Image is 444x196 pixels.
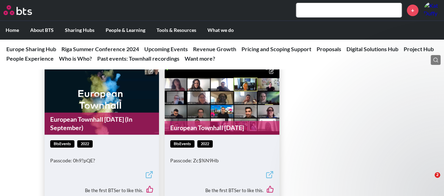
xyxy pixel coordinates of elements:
[193,46,236,52] a: Revenue Growth
[6,55,54,62] a: People Experience
[404,46,434,52] a: Project Hub
[420,172,437,189] iframe: Intercom live chat
[4,5,32,15] img: BTS Logo
[77,140,93,148] span: 2022
[97,55,179,62] a: Past events: Townhall recordings
[435,172,440,178] span: 2
[202,21,239,39] label: What we do
[50,157,154,164] p: Passcode: 0h9?pQE?
[197,140,213,148] span: 2022
[144,46,188,52] a: Upcoming Events
[407,5,418,16] a: +
[165,121,279,135] a: European Townhall [DATE]
[304,128,444,177] iframe: Intercom notifications message
[59,55,92,62] a: Who is Who?
[346,46,398,52] a: Digital Solutions Hub
[267,67,276,76] button: Edit content
[4,5,45,15] a: Go home
[50,140,74,148] span: btsEvents
[6,46,56,52] a: Europe Sharing Hub
[145,170,153,181] a: External link
[265,170,274,181] a: External link
[100,21,151,39] label: People & Learning
[170,157,274,164] p: Passcode: Zc$%N9Hb
[317,46,341,52] a: Proposals
[45,113,159,135] a: European Townhall [DATE] (In September)
[241,46,311,52] a: Pricing and Scoping Support
[170,140,194,148] span: btsEvents
[25,21,59,39] label: About BTS
[61,46,139,52] a: Riga Summer Conference 2024
[424,2,440,19] a: Profile
[59,21,100,39] label: Sharing Hubs
[146,67,155,76] button: Edit content
[151,21,202,39] label: Tools & Resources
[185,55,215,62] a: Want more?
[424,2,440,19] img: Kat Duffy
